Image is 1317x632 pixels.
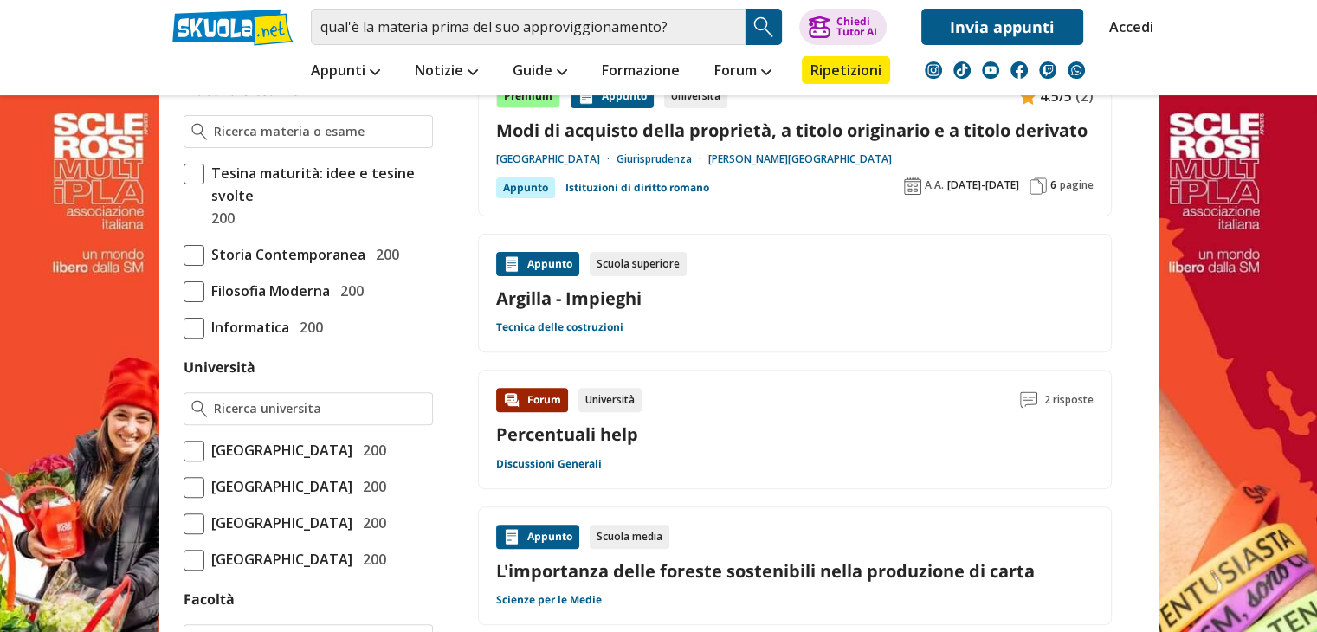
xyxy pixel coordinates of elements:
a: Ripetizioni [802,56,890,84]
input: Cerca appunti, riassunti o versioni [311,9,746,45]
button: ChiediTutor AI [799,9,887,45]
span: 6 [1050,178,1056,192]
div: Università [664,84,727,108]
span: 2 risposte [1044,388,1094,412]
img: youtube [982,61,999,79]
img: instagram [925,61,942,79]
div: Chiedi Tutor AI [836,16,876,37]
span: [GEOGRAPHIC_DATA] [204,512,352,534]
span: 200 [356,475,386,498]
a: Accedi [1109,9,1146,45]
span: 200 [369,243,399,266]
img: tiktok [953,61,971,79]
a: Scienze per le Medie [496,593,602,607]
button: Search Button [746,9,782,45]
a: Argilla - Impieghi [496,287,1094,310]
img: Forum contenuto [503,391,520,409]
div: Appunto [496,252,579,276]
span: Filosofia Moderna [204,280,330,302]
div: Appunto [496,177,555,198]
span: 200 [356,548,386,571]
input: Ricerca universita [214,400,424,417]
div: Università [578,388,642,412]
img: Appunti contenuto [503,255,520,273]
img: Ricerca universita [191,400,208,417]
span: [GEOGRAPHIC_DATA] [204,548,352,571]
a: Giurisprudenza [617,152,708,166]
span: Tesina maturità: idee e tesine svolte [204,162,433,207]
div: Appunto [496,525,579,549]
a: Forum [710,56,776,87]
div: Scuola superiore [590,252,687,276]
span: 200 [333,280,364,302]
a: Invia appunti [921,9,1083,45]
div: Appunto [571,84,654,108]
label: Università [184,358,255,377]
a: Istituzioni di diritto romano [565,177,709,198]
span: 200 [293,316,323,339]
a: Percentuali help [496,422,638,446]
img: facebook [1010,61,1028,79]
a: Guide [508,56,571,87]
a: [GEOGRAPHIC_DATA] [496,152,617,166]
img: Cerca appunti, riassunti o versioni [751,14,777,40]
img: Pagine [1030,177,1047,195]
a: Discussioni Generali [496,457,602,471]
span: 200 [204,207,235,229]
span: 200 [356,439,386,461]
span: 200 [356,512,386,534]
span: [DATE]-[DATE] [947,178,1019,192]
input: Ricerca materia o esame [214,123,424,140]
label: Facoltà [184,590,235,609]
img: WhatsApp [1068,61,1085,79]
div: Forum [496,388,568,412]
img: Appunti contenuto [503,528,520,545]
img: Appunti contenuto [578,87,595,105]
span: Informatica [204,316,289,339]
span: (2) [1075,85,1094,107]
span: [GEOGRAPHIC_DATA] [204,439,352,461]
span: 4.5/5 [1040,85,1072,107]
a: Formazione [597,56,684,87]
a: Tecnica delle costruzioni [496,320,623,334]
img: Appunti contenuto [1019,87,1036,105]
img: Anno accademico [904,177,921,195]
a: Notizie [410,56,482,87]
div: Premium [496,84,560,108]
a: Appunti [307,56,384,87]
img: Ricerca materia o esame [191,123,208,140]
a: Modi di acquisto della proprietà, a titolo originario e a titolo derivato [496,119,1094,142]
img: twitch [1039,61,1056,79]
span: pagine [1060,178,1094,192]
a: L'importanza delle foreste sostenibili nella produzione di carta [496,559,1094,583]
span: A.A. [925,178,944,192]
span: Storia Contemporanea [204,243,365,266]
a: [PERSON_NAME][GEOGRAPHIC_DATA] [708,152,892,166]
span: [GEOGRAPHIC_DATA] [204,475,352,498]
div: Scuola media [590,525,669,549]
img: Commenti lettura [1020,391,1037,409]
